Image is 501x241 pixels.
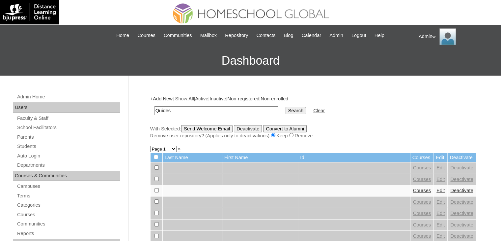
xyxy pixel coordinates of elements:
div: Users [13,102,120,113]
a: Courses [413,211,431,216]
h3: Dashboard [3,46,498,76]
a: Non-registered [227,96,259,101]
span: Contacts [256,32,275,39]
div: Courses & Communities [13,171,120,181]
a: Courses [413,233,431,239]
img: logo-white.png [3,3,56,21]
span: Logout [351,32,366,39]
a: » [178,146,181,152]
a: Faculty & Staff [16,114,120,122]
a: Deactivate [450,222,473,227]
a: Deactivate [450,188,473,193]
td: Last Name [163,153,222,162]
a: All [188,96,194,101]
a: Calendar [298,32,324,39]
span: Help [375,32,384,39]
td: Courses [410,153,434,162]
a: Courses [413,165,431,170]
a: Edit [436,177,445,182]
td: Edit [434,153,447,162]
img: Admin Homeschool Global [439,28,456,45]
a: Departments [16,161,120,169]
span: Admin [329,32,343,39]
a: Courses [413,177,431,182]
a: Courses [413,188,431,193]
input: Search [286,107,306,114]
a: Courses [413,222,431,227]
a: Communities [16,220,120,228]
a: Courses [16,211,120,219]
a: Edit [436,222,445,227]
a: Edit [436,165,445,170]
a: Active [195,96,208,101]
span: Repository [225,32,248,39]
a: Communities [160,32,195,39]
a: Auto Login [16,152,120,160]
a: Repository [222,32,251,39]
a: Clear [313,108,325,113]
a: Inactive [209,96,226,101]
a: Reports [16,229,120,238]
a: Edit [436,211,445,216]
div: Remove user repository? (Applies only to deactivations) Keep Remove [150,132,476,139]
a: Courses [413,199,431,205]
span: Communities [164,32,192,39]
a: School Facilitators [16,123,120,132]
a: Non-enrolled [261,96,288,101]
a: Logout [348,32,370,39]
span: Courses [137,32,155,39]
span: Home [116,32,129,39]
a: Students [16,142,120,151]
a: Mailbox [197,32,220,39]
a: Blog [280,32,296,39]
a: Campuses [16,182,120,190]
a: Home [113,32,132,39]
div: With Selected: [150,125,476,139]
a: Deactivate [450,233,473,239]
td: Id [298,153,410,162]
a: Deactivate [450,199,473,205]
a: Categories [16,201,120,209]
span: Blog [284,32,293,39]
a: Admin [326,32,347,39]
a: Contacts [253,32,279,39]
a: Edit [436,199,445,205]
div: + | Show: | | | | [150,95,476,139]
a: Edit [436,188,445,193]
input: Convert to Alumni [263,125,307,132]
a: Courses [134,32,159,39]
a: Deactivate [450,177,473,182]
div: Admin [419,28,494,45]
input: Send Welcome Email [181,125,233,132]
input: Search [154,106,278,115]
a: Deactivate [450,165,473,170]
a: Add New [153,96,172,101]
span: Calendar [302,32,321,39]
td: First Name [222,153,298,162]
a: Terms [16,192,120,200]
td: Deactivate [448,153,476,162]
span: Mailbox [200,32,217,39]
a: Parents [16,133,120,141]
a: Deactivate [450,211,473,216]
input: Deactivate [234,125,262,132]
a: Admin Home [16,93,120,101]
a: Help [371,32,388,39]
a: Edit [436,233,445,239]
